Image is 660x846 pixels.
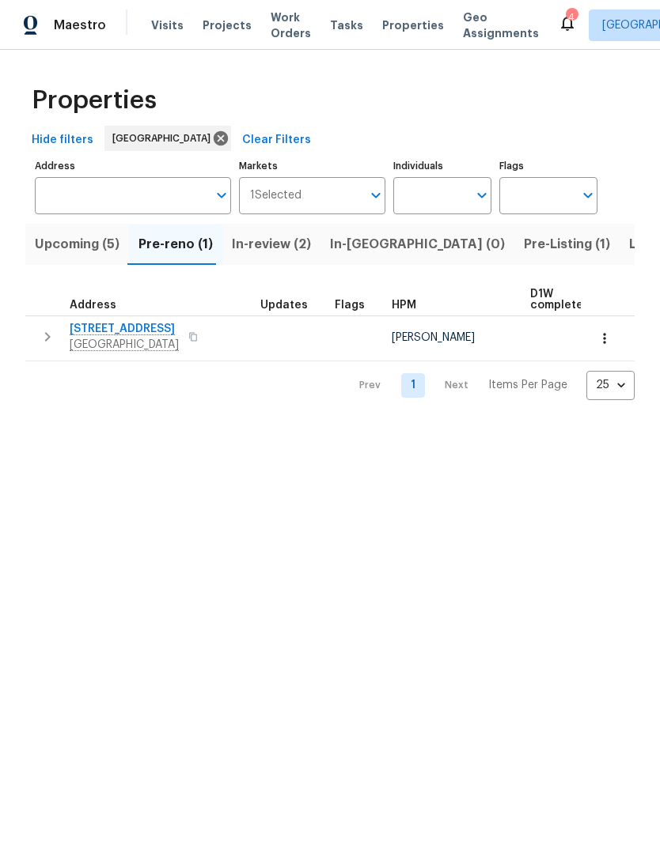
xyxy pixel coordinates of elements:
span: Tasks [330,20,363,31]
span: Hide filters [32,130,93,150]
span: Properties [382,17,444,33]
span: Updates [260,300,308,311]
span: Properties [32,93,157,108]
span: Address [70,300,116,311]
p: Items Per Page [488,377,567,393]
span: Pre-reno (1) [138,233,213,255]
span: HPM [392,300,416,311]
label: Flags [499,161,597,171]
button: Open [211,184,233,206]
div: [GEOGRAPHIC_DATA] [104,126,231,151]
button: Open [577,184,599,206]
label: Individuals [393,161,491,171]
span: Visits [151,17,184,33]
span: [PERSON_NAME] [392,332,475,343]
span: [GEOGRAPHIC_DATA] [112,130,217,146]
button: Open [471,184,493,206]
span: In-[GEOGRAPHIC_DATA] (0) [330,233,505,255]
span: Pre-Listing (1) [524,233,610,255]
label: Address [35,161,231,171]
span: Clear Filters [242,130,311,150]
span: Maestro [54,17,106,33]
button: Open [365,184,387,206]
a: Goto page 1 [401,373,425,398]
nav: Pagination Navigation [344,371,635,400]
span: Geo Assignments [463,9,539,41]
span: Flags [335,300,365,311]
span: 1 Selected [250,189,302,202]
button: Clear Filters [236,126,317,155]
div: 4 [566,9,577,25]
span: Projects [203,17,252,33]
label: Markets [239,161,386,171]
span: In-review (2) [232,233,311,255]
div: 25 [586,364,635,406]
span: D1W complete [530,289,583,311]
button: Hide filters [25,126,100,155]
span: Work Orders [271,9,311,41]
span: Upcoming (5) [35,233,119,255]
